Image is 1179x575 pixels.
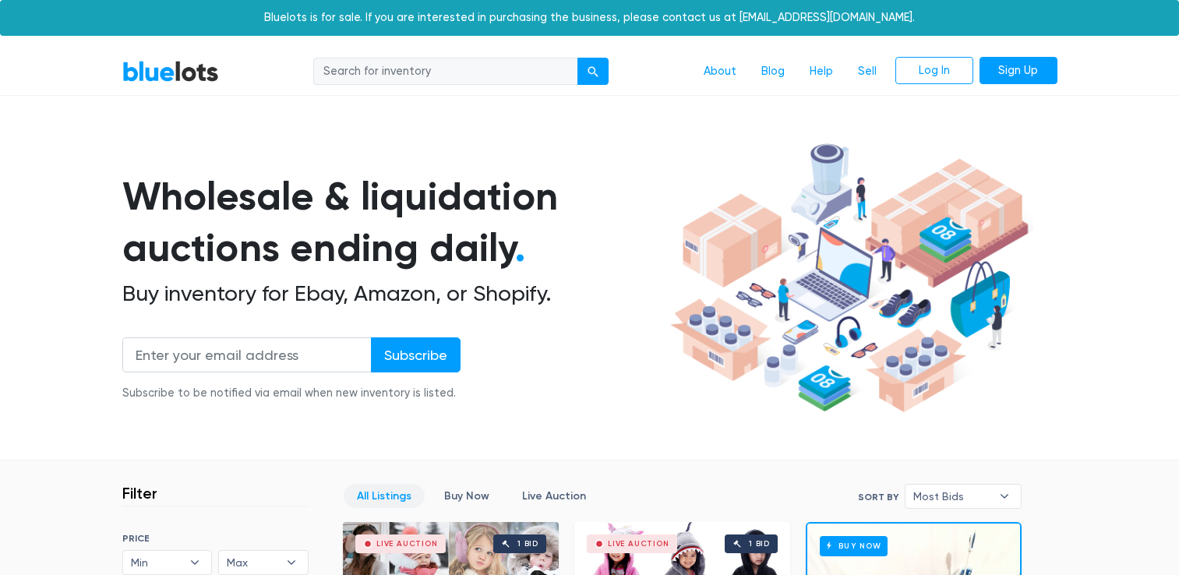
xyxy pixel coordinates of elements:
[608,540,669,548] div: Live Auction
[980,57,1057,85] a: Sign Up
[122,337,372,372] input: Enter your email address
[895,57,973,85] a: Log In
[344,484,425,508] a: All Listings
[122,280,665,307] h2: Buy inventory for Ebay, Amazon, or Shopify.
[371,337,461,372] input: Subscribe
[988,485,1021,508] b: ▾
[691,57,749,86] a: About
[122,533,309,544] h6: PRICE
[820,536,888,556] h6: Buy Now
[509,484,599,508] a: Live Auction
[313,58,578,86] input: Search for inventory
[845,57,889,86] a: Sell
[131,551,182,574] span: Min
[275,551,308,574] b: ▾
[122,484,157,503] h3: Filter
[665,136,1034,420] img: hero-ee84e7d0318cb26816c560f6b4441b76977f77a177738b4e94f68c95b2b83dbb.png
[749,57,797,86] a: Blog
[122,60,219,83] a: BlueLots
[122,385,461,402] div: Subscribe to be notified via email when new inventory is listed.
[517,540,538,548] div: 1 bid
[749,540,770,548] div: 1 bid
[797,57,845,86] a: Help
[431,484,503,508] a: Buy Now
[515,224,525,271] span: .
[376,540,438,548] div: Live Auction
[227,551,278,574] span: Max
[122,171,665,274] h1: Wholesale & liquidation auctions ending daily
[913,485,991,508] span: Most Bids
[858,490,898,504] label: Sort By
[178,551,211,574] b: ▾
